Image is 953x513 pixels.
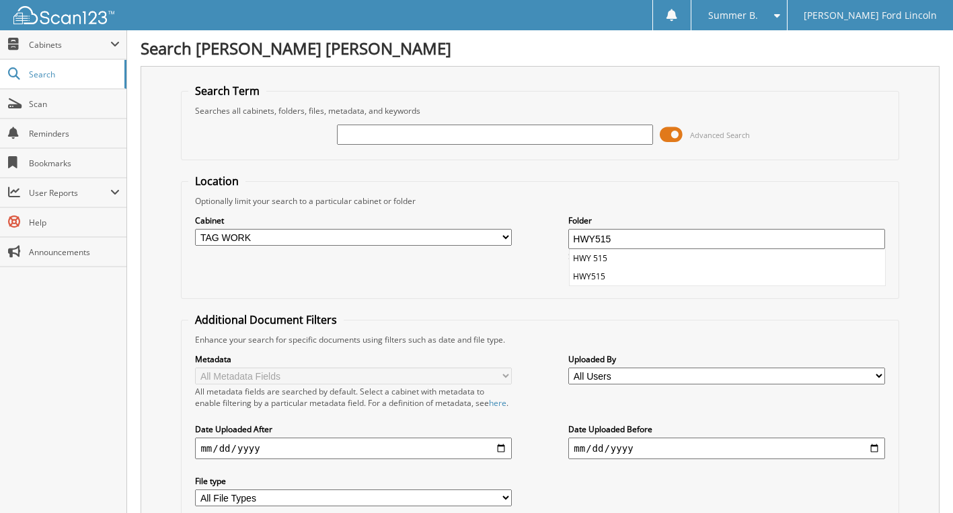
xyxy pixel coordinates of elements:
[188,312,344,327] legend: Additional Document Filters
[29,187,110,199] span: User Reports
[195,438,511,459] input: start
[690,130,750,140] span: Advanced Search
[188,174,245,189] legend: Location
[570,267,885,285] li: HWY515
[195,475,511,487] label: File type
[188,105,891,116] div: Searches all cabinets, folders, files, metadata, and keywords
[195,353,511,365] label: Metadata
[195,423,511,435] label: Date Uploaded After
[489,397,506,409] a: here
[29,39,110,50] span: Cabinets
[195,386,511,409] div: All metadata fields are searched by default. Select a cabinet with metadata to enable filtering b...
[568,215,884,226] label: Folder
[568,353,884,365] label: Uploaded By
[195,215,511,226] label: Cabinet
[13,6,114,24] img: scan123-logo-white.svg
[568,438,884,459] input: end
[188,334,891,345] div: Enhance your search for specific documents using filters such as date and file type.
[29,98,120,110] span: Scan
[29,246,120,258] span: Announcements
[570,249,885,267] li: HWY 515
[804,11,937,20] span: [PERSON_NAME] Ford Lincoln
[29,217,120,228] span: Help
[708,11,758,20] span: Summer B.
[29,128,120,139] span: Reminders
[886,448,953,513] iframe: Chat Widget
[568,423,884,435] label: Date Uploaded Before
[141,37,940,59] h1: Search [PERSON_NAME] [PERSON_NAME]
[188,195,891,207] div: Optionally limit your search to a particular cabinet or folder
[29,158,120,169] span: Bookmarks
[29,69,118,80] span: Search
[188,83,266,98] legend: Search Term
